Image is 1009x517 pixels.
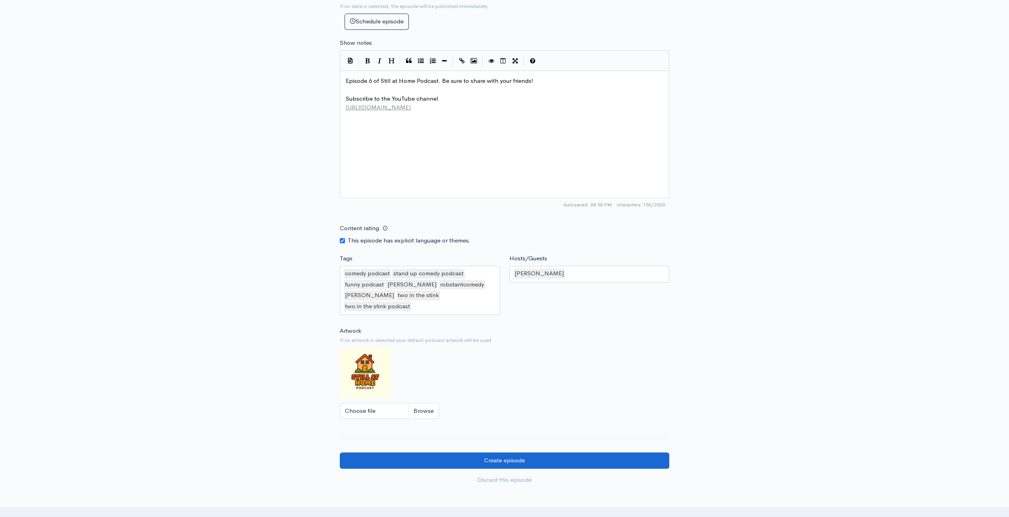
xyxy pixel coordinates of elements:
[396,290,440,300] div: two in the stink
[385,55,397,67] button: Heading
[392,269,465,279] div: stand up comedy podcast
[340,452,669,469] input: Create episode
[344,280,385,290] div: funny podcast
[468,55,480,67] button: Insert Image
[482,57,483,66] i: |
[386,280,438,290] div: [PERSON_NAME]
[344,301,411,311] div: two in the stink podcast
[344,269,391,279] div: comedy podcast
[497,55,509,67] button: Toggle Side by Side
[344,290,395,300] div: [PERSON_NAME]
[438,55,450,67] button: Insert Horizontal Line
[485,55,497,67] button: Toggle Preview
[373,55,385,67] button: Italic
[345,13,409,30] button: Schedule episode
[346,103,411,111] span: [URL][DOMAIN_NAME]
[403,55,415,67] button: Quote
[415,55,427,67] button: Generic List
[527,55,538,67] button: Markdown Guide
[344,54,356,66] button: Insert Show Notes Template
[340,326,361,336] label: Artwork
[427,55,438,67] button: Numbered List
[509,55,521,67] button: Toggle Fullscreen
[346,95,438,102] span: Subscribe to the YouTube channel
[340,472,669,488] a: Discard this episode
[340,220,379,237] label: Content rating
[358,57,359,66] i: |
[523,57,524,66] i: |
[346,77,533,84] span: Episode 6 of Still at Home Podcast. Be sure to share with your friends!
[617,201,665,208] span: 150/2000
[456,55,468,67] button: Create Link
[340,38,372,48] label: Show notes
[439,280,485,290] div: robstantcomedy
[509,254,547,263] label: Hosts/Guests
[340,336,669,344] small: If no artwork is selected your default podcast artwork will be used
[513,269,565,279] div: [PERSON_NAME]
[340,254,352,263] label: Tags
[453,57,454,66] i: |
[362,55,373,67] button: Bold
[348,236,471,245] label: This episode has explicit language or themes.
[563,201,612,208] span: Autosaved: 08:50 PM
[340,3,488,10] small: If no date is selected, the episode will be published immediately.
